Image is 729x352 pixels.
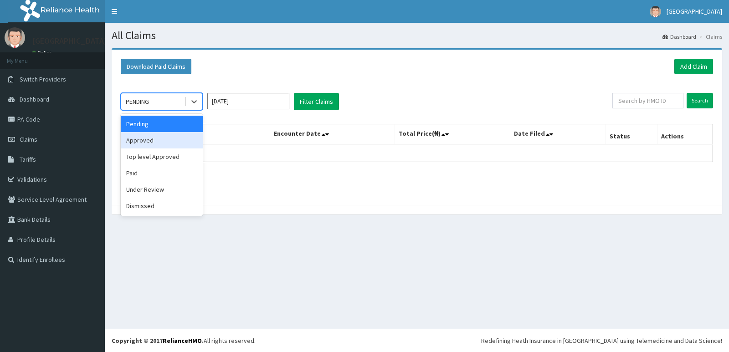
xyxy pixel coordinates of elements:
div: Dismissed [121,198,203,214]
button: Filter Claims [294,93,339,110]
input: Search by HMO ID [612,93,684,108]
button: Download Paid Claims [121,59,191,74]
img: User Image [5,27,25,48]
div: Top level Approved [121,148,203,165]
div: PENDING [126,97,149,106]
th: Actions [657,124,713,145]
div: Redefining Heath Insurance in [GEOGRAPHIC_DATA] using Telemedicine and Data Science! [481,336,722,345]
div: Paid [121,165,203,181]
div: Pending [121,116,203,132]
span: Dashboard [20,95,49,103]
input: Search [687,93,713,108]
div: Under Review [121,181,203,198]
a: Online [32,50,54,56]
li: Claims [697,33,722,41]
span: Tariffs [20,155,36,163]
th: Total Price(₦) [395,124,510,145]
span: [GEOGRAPHIC_DATA] [667,7,722,15]
a: Add Claim [674,59,713,74]
a: Dashboard [662,33,696,41]
p: [GEOGRAPHIC_DATA] [32,37,107,45]
input: Select Month and Year [207,93,289,109]
th: Date Filed [510,124,606,145]
strong: Copyright © 2017 . [112,337,204,345]
img: User Image [650,6,661,17]
h1: All Claims [112,30,722,41]
span: Claims [20,135,37,143]
a: RelianceHMO [163,337,202,345]
span: Switch Providers [20,75,66,83]
footer: All rights reserved. [105,329,729,352]
th: Encounter Date [270,124,395,145]
div: Approved [121,132,203,148]
th: Status [606,124,657,145]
